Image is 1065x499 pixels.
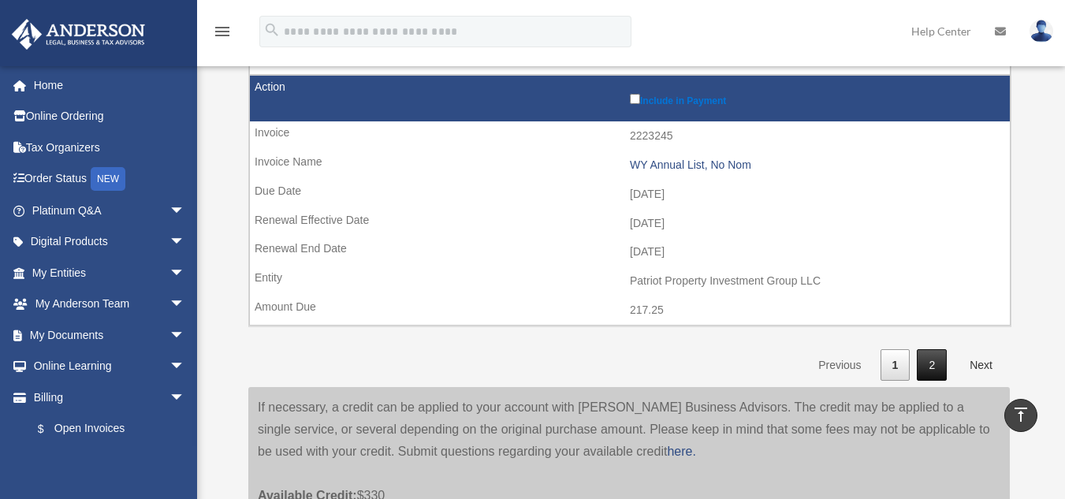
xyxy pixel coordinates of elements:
[263,21,281,39] i: search
[11,163,209,196] a: Order StatusNEW
[917,349,947,382] a: 2
[11,195,209,226] a: Platinum Q&Aarrow_drop_down
[806,349,873,382] a: Previous
[11,382,201,413] a: Billingarrow_drop_down
[169,382,201,414] span: arrow_drop_down
[22,445,201,476] a: Past Invoices
[11,101,209,132] a: Online Ordering
[11,226,209,258] a: Digital Productsarrow_drop_down
[630,158,1002,172] div: WY Annual List, No Nom
[1011,405,1030,424] i: vertical_align_top
[630,94,640,104] input: Include in Payment
[630,91,1002,106] label: Include in Payment
[169,351,201,383] span: arrow_drop_down
[881,349,910,382] a: 1
[22,413,193,445] a: $Open Invoices
[250,180,1010,210] td: [DATE]
[169,257,201,289] span: arrow_drop_down
[958,349,1004,382] a: Next
[250,237,1010,267] td: [DATE]
[47,419,54,439] span: $
[11,289,209,320] a: My Anderson Teamarrow_drop_down
[250,121,1010,151] td: 2223245
[11,319,209,351] a: My Documentsarrow_drop_down
[169,289,201,321] span: arrow_drop_down
[250,266,1010,296] td: Patriot Property Investment Group LLC
[169,226,201,259] span: arrow_drop_down
[213,22,232,41] i: menu
[1004,399,1037,432] a: vertical_align_top
[7,19,150,50] img: Anderson Advisors Platinum Portal
[91,167,125,191] div: NEW
[169,195,201,227] span: arrow_drop_down
[250,296,1010,326] td: 217.25
[1030,20,1053,43] img: User Pic
[213,28,232,41] a: menu
[11,257,209,289] a: My Entitiesarrow_drop_down
[11,132,209,163] a: Tax Organizers
[11,69,209,101] a: Home
[667,445,695,458] a: here.
[250,209,1010,239] td: [DATE]
[11,351,209,382] a: Online Learningarrow_drop_down
[169,319,201,352] span: arrow_drop_down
